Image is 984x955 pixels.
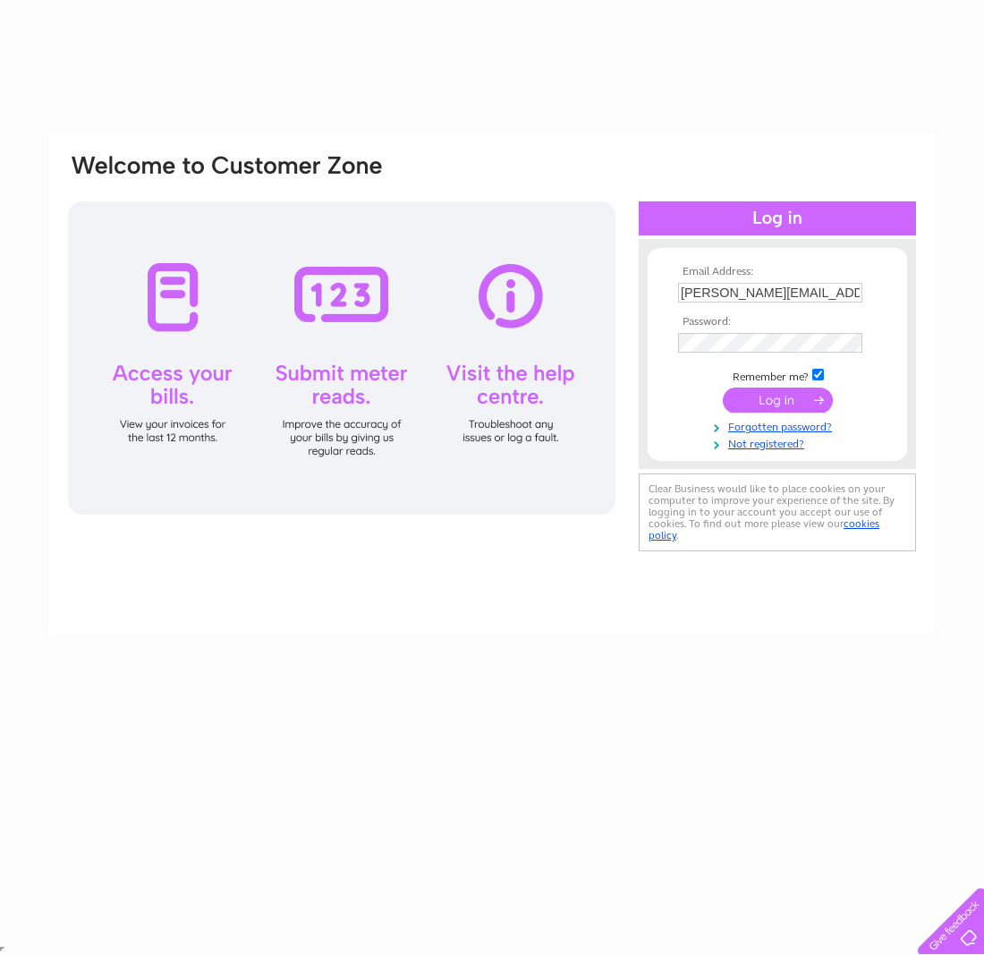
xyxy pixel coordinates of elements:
[678,434,881,451] a: Not registered?
[674,266,881,278] th: Email Address:
[674,366,881,384] td: Remember me?
[649,517,879,541] a: cookies policy
[639,473,916,551] div: Clear Business would like to place cookies on your computer to improve your experience of the sit...
[674,316,881,328] th: Password:
[678,417,881,434] a: Forgotten password?
[723,388,833,413] input: Submit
